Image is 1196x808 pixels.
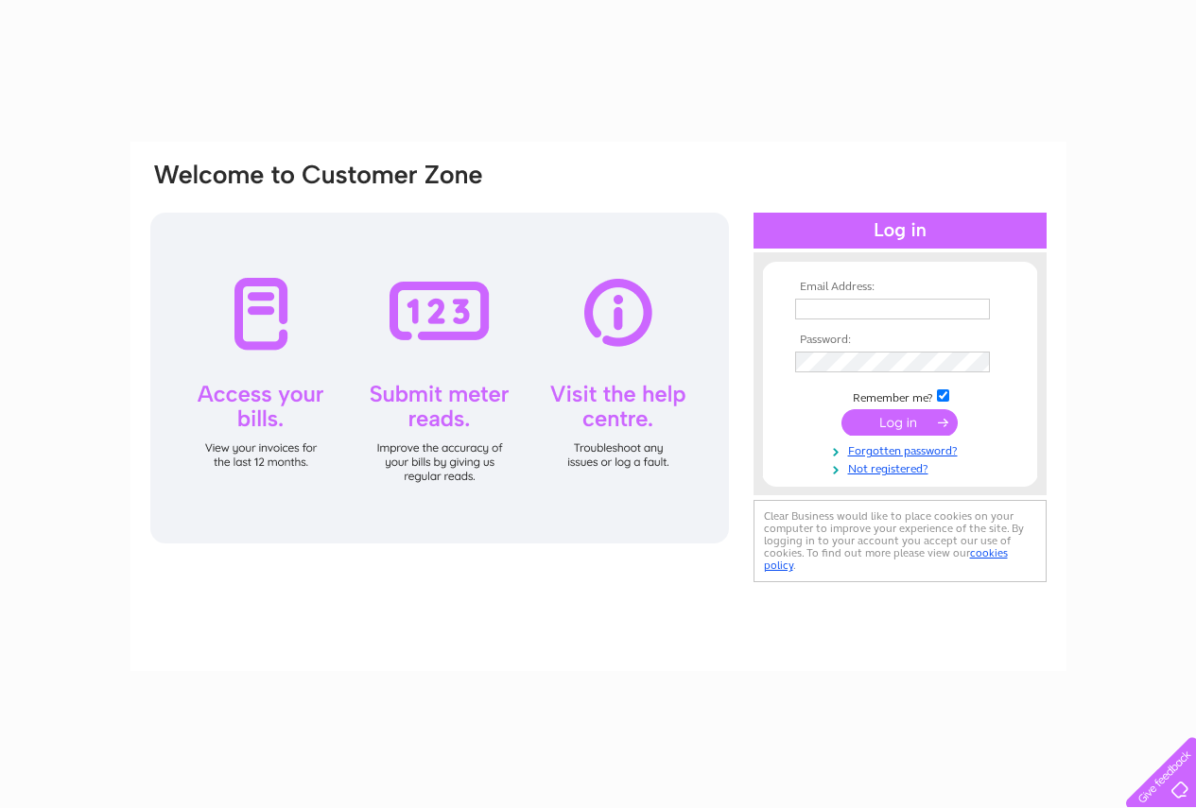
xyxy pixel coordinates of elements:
[764,546,1008,572] a: cookies policy
[790,387,1010,405] td: Remember me?
[795,458,1010,476] a: Not registered?
[841,409,958,436] input: Submit
[790,334,1010,347] th: Password:
[754,500,1047,582] div: Clear Business would like to place cookies on your computer to improve your experience of the sit...
[790,281,1010,294] th: Email Address:
[795,440,1010,458] a: Forgotten password?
